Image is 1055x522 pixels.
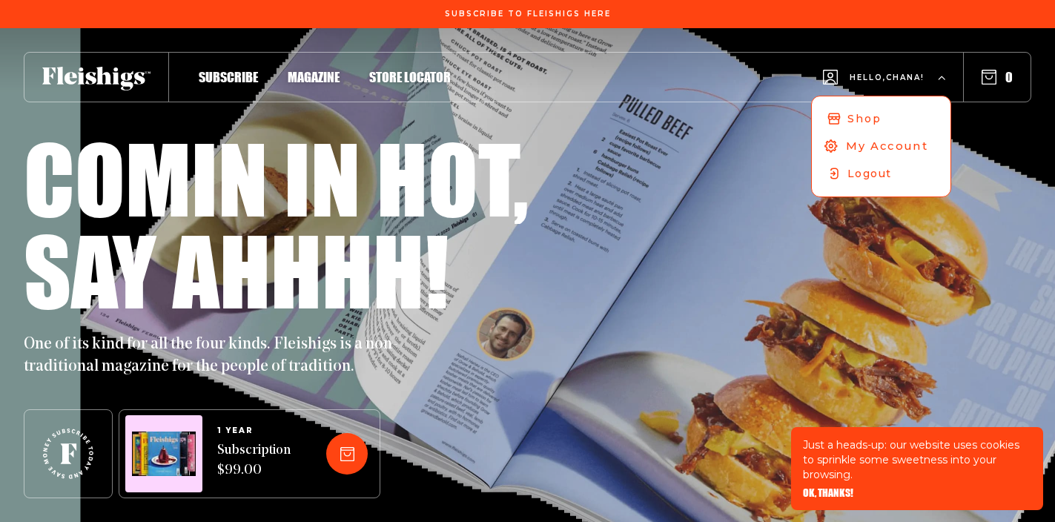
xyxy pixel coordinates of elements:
[199,69,258,85] span: Subscribe
[217,441,291,481] span: Subscription $99.00
[24,132,529,224] h1: Comin in hot,
[850,72,925,107] span: Hello, Chana !
[217,426,291,435] span: 1 YEAR
[808,132,953,161] a: My Account
[812,160,950,188] a: Logout
[846,138,928,154] span: My Account
[369,67,451,87] a: Store locator
[847,166,891,182] span: Logout
[24,224,449,316] h1: Say ahhhh!
[217,426,291,481] a: 1 YEARSubscription $99.00
[847,111,882,127] span: Shop
[288,67,340,87] a: Magazine
[982,69,1013,85] button: 0
[288,69,340,85] span: Magazine
[803,488,853,498] button: OK, THANKS!
[442,10,614,17] a: Subscribe To Fleishigs Here
[803,437,1031,482] p: Just a heads-up: our website uses cookies to sprinkle some sweetness into your browsing.
[24,334,409,378] p: One of its kind for all the four kinds. Fleishigs is a non-traditional magazine for the people of...
[132,432,196,477] img: Magazines image
[823,48,945,107] button: Hello,Chana!ShopMy AccountLogout
[812,105,950,133] a: Shop
[199,67,258,87] a: Subscribe
[369,69,451,85] span: Store locator
[445,10,611,19] span: Subscribe To Fleishigs Here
